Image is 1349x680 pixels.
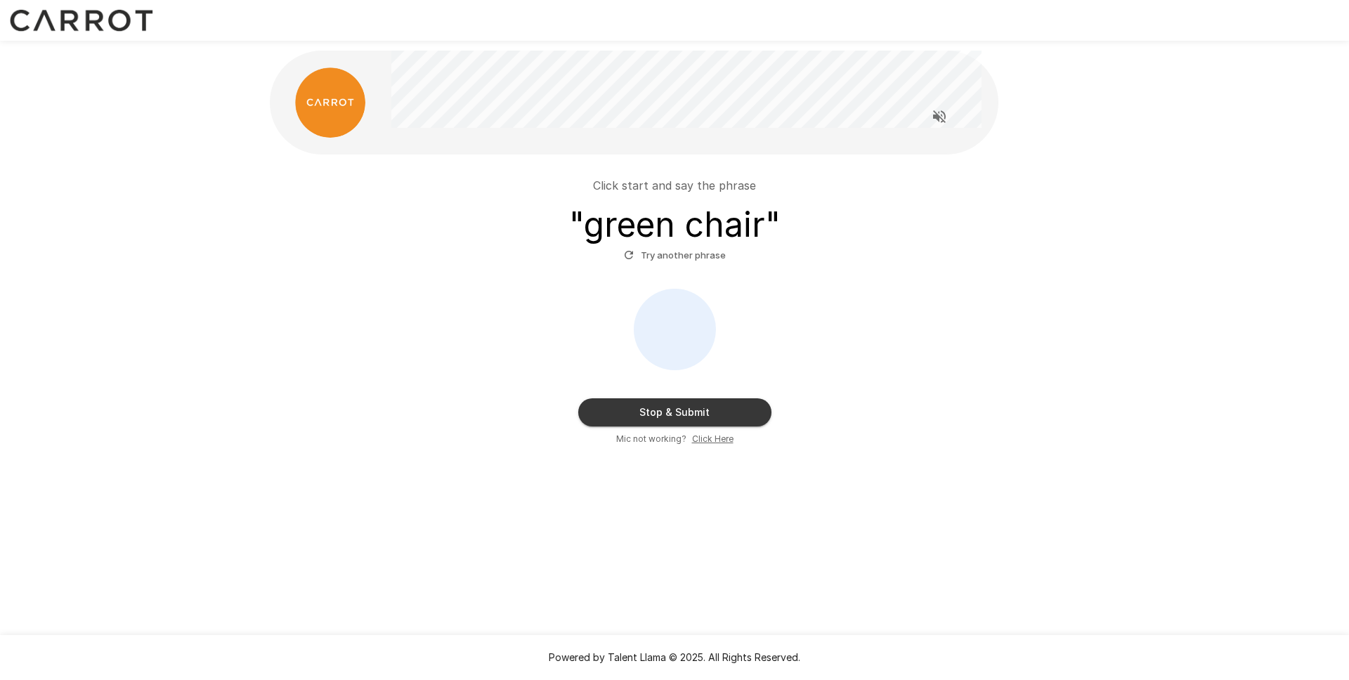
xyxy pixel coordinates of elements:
[17,650,1332,665] p: Powered by Talent Llama © 2025. All Rights Reserved.
[569,205,781,244] h3: " green chair "
[295,67,365,138] img: carrot_logo.png
[925,103,953,131] button: Read questions aloud
[692,433,734,444] u: Click Here
[578,398,771,426] button: Stop & Submit
[593,177,756,194] p: Click start and say the phrase
[620,244,729,266] button: Try another phrase
[616,432,686,446] span: Mic not working?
